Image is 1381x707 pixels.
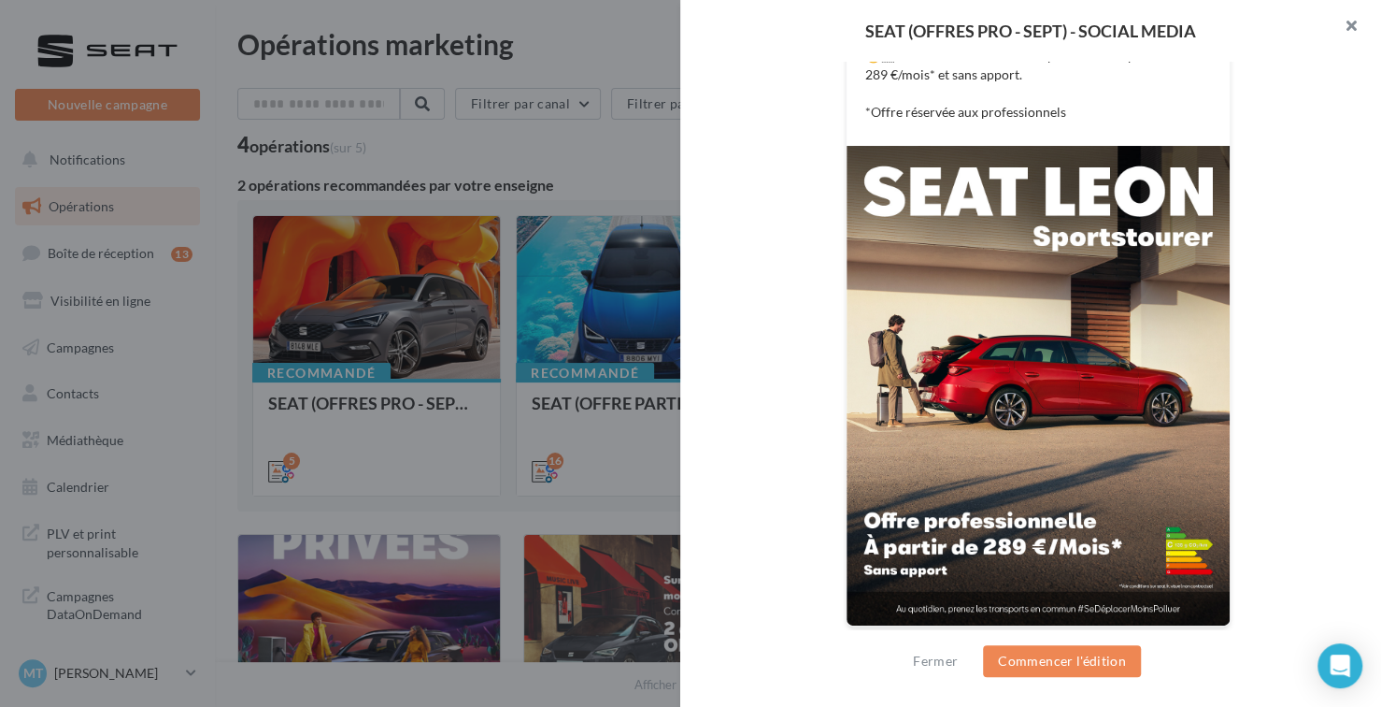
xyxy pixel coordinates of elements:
button: Commencer l'édition [983,645,1141,677]
div: Open Intercom Messenger [1317,643,1362,688]
div: SEAT (OFFRES PRO - SEPT) - SOCIAL MEDIA [710,22,1351,39]
div: La prévisualisation est non-contractuelle [846,627,1231,651]
p: Reprendre la route du bureau n’a jamais été aussi cool. 😏 Découvrez la #SEATLeon Sportstourer à p... [865,28,1211,122]
button: Fermer [905,650,965,672]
